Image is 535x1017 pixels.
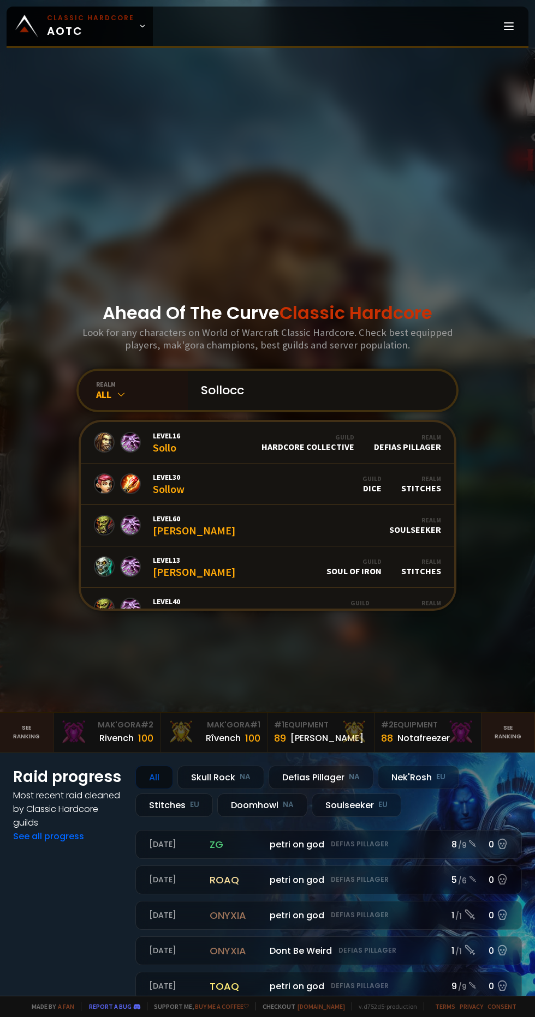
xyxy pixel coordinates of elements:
[401,474,441,494] div: Stitches
[290,731,364,745] div: [PERSON_NAME]
[298,1002,345,1010] a: [DOMAIN_NAME]
[135,830,522,859] a: [DATE]zgpetri on godDefias Pillager8 /90
[349,772,360,783] small: NA
[374,433,441,452] div: Defias Pillager
[81,546,454,588] a: Level13[PERSON_NAME]GuildSoul of IronRealmStitches
[80,326,455,351] h3: Look for any characters on World of Warcraft Classic Hardcore. Check best equipped players, mak'g...
[283,799,294,810] small: NA
[81,505,454,546] a: Level60[PERSON_NAME]RealmSoulseeker
[435,1002,455,1010] a: Terms
[267,713,374,752] a: #1Equipment89[PERSON_NAME]
[13,789,122,829] h4: Most recent raid cleaned by Classic Hardcore guilds
[401,557,441,565] div: Realm
[381,719,474,731] div: Equipment
[194,371,443,410] input: Search a character...
[389,516,441,524] div: Realm
[7,7,153,46] a: Classic HardcoreAOTC
[89,1002,132,1010] a: Report a bug
[153,472,185,496] div: Sollow
[141,719,153,730] span: # 2
[53,713,160,752] a: Mak'Gora#2Rivench100
[147,1002,249,1010] span: Support me,
[153,597,192,606] span: Level 40
[352,1002,417,1010] span: v. d752d5 - production
[374,713,481,752] a: #2Equipment88Notafreezer
[206,731,241,745] div: Rîvench
[326,557,382,565] div: Guild
[135,972,522,1001] a: [DATE]toaqpetri on godDefias Pillager9 /90
[401,474,441,483] div: Realm
[153,472,185,482] span: Level 30
[13,766,122,789] h1: Raid progress
[217,793,307,817] div: Doomhowl
[436,772,445,783] small: EU
[261,433,354,452] div: Hardcore Collective
[153,514,235,537] div: [PERSON_NAME]
[312,793,401,817] div: Soulseeker
[401,557,441,576] div: Stitches
[47,13,134,39] span: AOTC
[261,433,354,441] div: Guild
[381,731,393,745] div: 88
[135,901,522,930] a: [DATE]onyxiapetri on godDefias Pillager1 /10
[274,719,367,731] div: Equipment
[135,865,522,894] a: [DATE]roaqpetri on godDefias Pillager5 /60
[245,731,260,745] div: 100
[269,766,373,789] div: Defias Pillager
[389,599,441,618] div: Soulseeker
[96,380,188,388] div: realm
[378,799,388,810] small: EU
[481,713,535,752] a: Seeranking
[153,431,180,441] span: Level 16
[96,388,188,401] div: All
[267,599,370,607] div: Guild
[255,1002,345,1010] span: Checkout
[389,599,441,607] div: Realm
[81,588,454,629] a: Level40SollockkGuildBack to [PERSON_NAME]RealmSoulseeker
[160,713,267,752] a: Mak'Gora#1Rîvench100
[362,474,382,494] div: Dice
[60,719,153,731] div: Mak'Gora
[190,799,199,810] small: EU
[488,1002,516,1010] a: Consent
[81,464,454,505] a: Level30SollowGuildDiceRealmStitches
[153,555,235,579] div: [PERSON_NAME]
[267,599,370,618] div: Back to [PERSON_NAME]
[389,516,441,535] div: Soulseeker
[47,13,134,23] small: Classic Hardcore
[240,772,251,783] small: NA
[167,719,260,731] div: Mak'Gora
[274,719,284,730] span: # 1
[13,830,84,843] a: See all progress
[99,731,134,745] div: Rivench
[153,431,180,454] div: Sollo
[135,766,173,789] div: All
[135,793,213,817] div: Stitches
[280,300,432,325] span: Classic Hardcore
[326,557,382,576] div: Soul of Iron
[374,433,441,441] div: Realm
[362,474,382,483] div: Guild
[58,1002,74,1010] a: a fan
[250,719,260,730] span: # 1
[460,1002,483,1010] a: Privacy
[381,719,394,730] span: # 2
[103,300,432,326] h1: Ahead Of The Curve
[153,555,235,565] span: Level 13
[153,514,235,523] span: Level 60
[153,597,192,620] div: Sollockk
[378,766,459,789] div: Nek'Rosh
[274,731,286,745] div: 89
[177,766,264,789] div: Skull Rock
[81,422,454,464] a: Level16SolloGuildHardcore CollectiveRealmDefias Pillager
[25,1002,74,1010] span: Made by
[195,1002,249,1010] a: Buy me a coffee
[138,731,153,745] div: 100
[397,731,450,745] div: Notafreezer
[135,936,522,965] a: [DATE]onyxiaDont Be WeirdDefias Pillager1 /10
